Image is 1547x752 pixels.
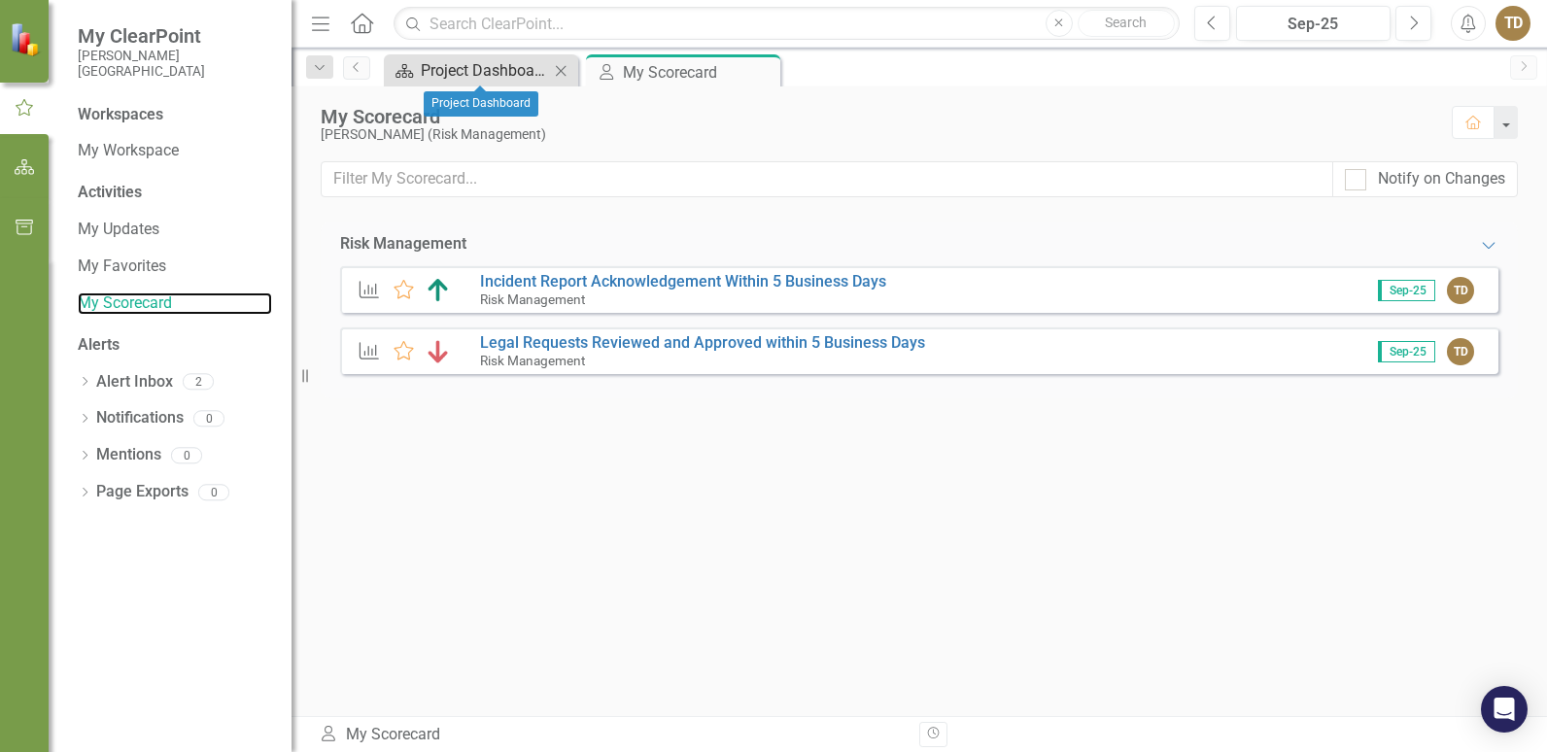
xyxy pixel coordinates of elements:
[321,106,1432,127] div: My Scorecard
[96,444,161,466] a: Mentions
[78,334,272,357] div: Alerts
[424,91,538,117] div: Project Dashboard
[1378,168,1505,190] div: Notify on Changes
[78,48,272,80] small: [PERSON_NAME][GEOGRAPHIC_DATA]
[96,407,184,429] a: Notifications
[1447,338,1474,365] div: TD
[171,447,202,463] div: 0
[96,371,173,393] a: Alert Inbox
[78,104,163,126] div: Workspaces
[78,24,272,48] span: My ClearPoint
[78,256,272,278] a: My Favorites
[321,161,1333,197] input: Filter My Scorecard...
[1236,6,1391,41] button: Sep-25
[480,333,925,352] a: Legal Requests Reviewed and Approved within 5 Business Days
[78,292,272,315] a: My Scorecard
[183,374,214,391] div: 2
[389,58,549,83] a: Project Dashboard
[78,182,272,204] div: Activities
[623,60,775,85] div: My Scorecard
[1378,280,1435,301] span: Sep-25
[480,291,585,307] small: Risk Management
[1481,686,1528,733] div: Open Intercom Messenger
[426,340,451,363] img: Below Plan
[321,127,1432,142] div: [PERSON_NAME] (Risk Management)
[421,58,549,83] div: Project Dashboard
[480,272,886,291] a: Incident Report Acknowledgement Within 5 Business Days
[394,7,1180,41] input: Search ClearPoint...
[426,279,451,302] img: Above Target
[96,481,189,503] a: Page Exports
[1378,341,1435,362] span: Sep-25
[1243,13,1384,36] div: Sep-25
[78,219,272,241] a: My Updates
[1078,10,1175,37] button: Search
[78,140,272,162] a: My Workspace
[340,233,466,256] div: Risk Management
[1105,15,1147,30] span: Search
[1447,277,1474,304] div: TD
[319,724,905,746] div: My Scorecard
[1495,6,1530,41] button: TD
[10,22,44,56] img: ClearPoint Strategy
[198,484,229,500] div: 0
[480,353,585,368] small: Risk Management
[193,410,224,427] div: 0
